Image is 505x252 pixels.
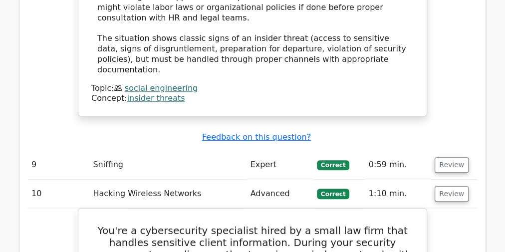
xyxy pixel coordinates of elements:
[247,151,313,179] td: Expert
[91,83,414,94] div: Topic:
[202,132,311,142] a: Feedback on this question?
[247,180,313,208] td: Advanced
[27,180,89,208] td: 10
[317,160,349,170] span: Correct
[89,151,246,179] td: Sniffing
[365,151,431,179] td: 0:59 min.
[27,151,89,179] td: 9
[435,186,469,202] button: Review
[127,93,185,103] a: insider threats
[91,93,414,104] div: Concept:
[317,189,349,199] span: Correct
[435,157,469,173] button: Review
[89,180,246,208] td: Hacking Wireless Networks
[125,83,198,93] a: social engineering
[365,180,431,208] td: 1:10 min.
